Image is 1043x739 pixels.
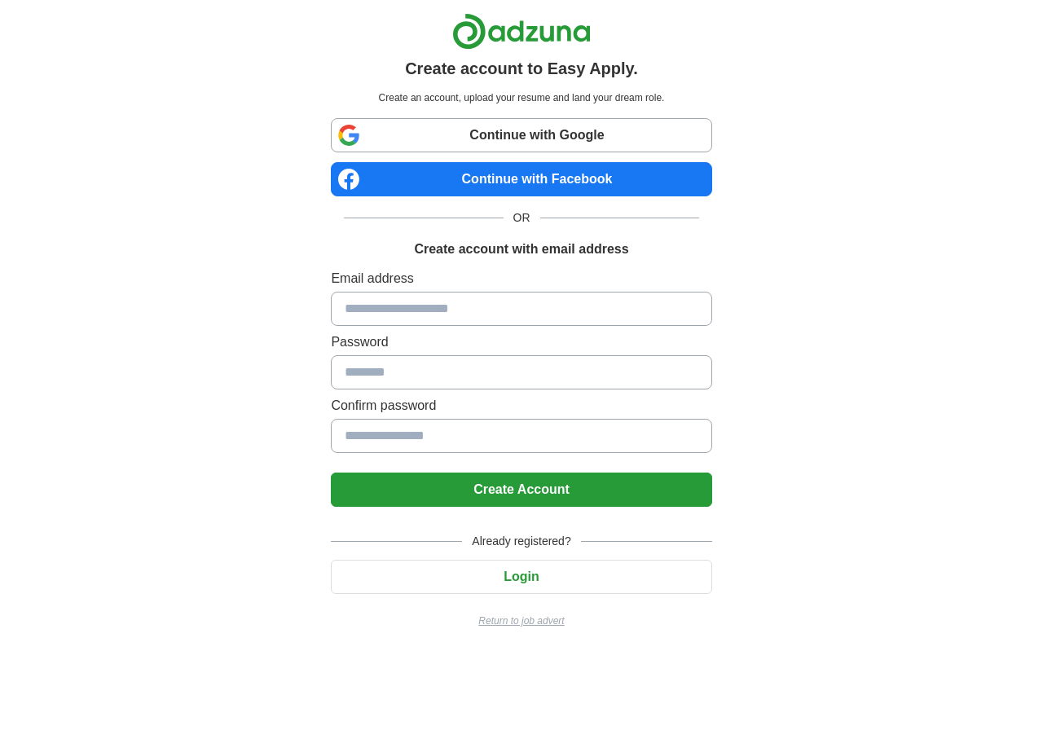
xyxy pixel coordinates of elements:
label: Confirm password [331,396,711,416]
button: Create Account [331,473,711,507]
label: Password [331,332,711,352]
span: OR [504,209,540,227]
button: Login [331,560,711,594]
a: Login [331,570,711,583]
img: Adzuna logo [452,13,591,50]
h1: Create account with email address [414,240,628,259]
p: Create an account, upload your resume and land your dream role. [334,90,708,105]
a: Return to job advert [331,614,711,628]
h1: Create account to Easy Apply. [405,56,638,81]
a: Continue with Facebook [331,162,711,196]
span: Already registered? [462,533,580,550]
label: Email address [331,269,711,288]
a: Continue with Google [331,118,711,152]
